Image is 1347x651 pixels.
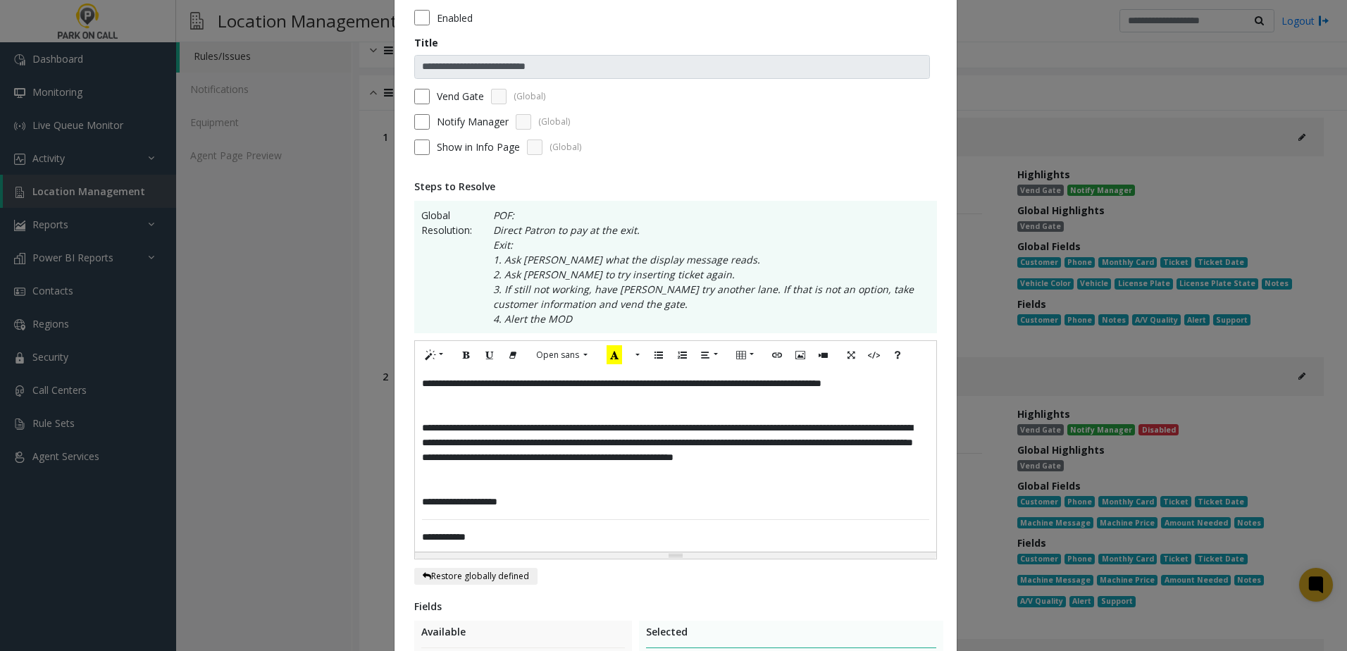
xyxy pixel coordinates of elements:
button: More Color [629,345,643,366]
label: Notify Manager [437,114,509,129]
span: (Global) [538,116,570,128]
button: Video [812,345,836,366]
p: POF: Direct Patron to pay at the exit. Exit: 1. Ask [PERSON_NAME] what the display message reads.... [479,208,929,326]
label: Title [414,35,438,50]
button: Font Family [528,345,595,366]
div: Resize [415,552,936,559]
button: Link (CTRL+K) [765,345,789,366]
button: Restore globally defined [414,568,538,585]
button: Paragraph [693,345,726,366]
button: Bold (CTRL+B) [454,345,478,366]
button: Table [729,345,762,366]
span: (Global) [514,90,545,103]
div: Steps to Resolve [414,179,937,194]
span: Open sans [536,349,579,361]
span: Show in Info Page [437,139,520,154]
label: Vend Gate [437,89,484,104]
button: Underline (CTRL+U) [478,345,502,366]
div: Fields [414,599,937,614]
span: (Global) [550,141,581,154]
div: Selected [646,624,937,648]
button: Help [886,345,910,366]
span: Global Resolution: [421,208,480,326]
button: Ordered list (CTRL+SHIFT+NUM8) [670,345,694,366]
button: Recent Color [599,345,630,366]
button: Style [418,345,451,366]
button: Unordered list (CTRL+SHIFT+NUM7) [647,345,671,366]
button: Full Screen [839,345,863,366]
button: Remove Font Style (CTRL+\) [501,345,525,366]
div: Available [421,624,625,648]
button: Code View [862,345,886,366]
button: Picture [788,345,812,366]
